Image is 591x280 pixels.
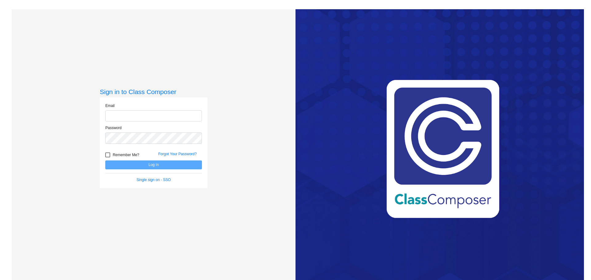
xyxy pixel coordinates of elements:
[105,125,122,131] label: Password
[105,160,202,169] button: Log In
[100,88,207,96] h3: Sign in to Class Composer
[113,151,139,159] span: Remember Me?
[137,178,171,182] a: Single sign on - SSO
[158,152,197,156] a: Forgot Your Password?
[105,103,115,108] label: Email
